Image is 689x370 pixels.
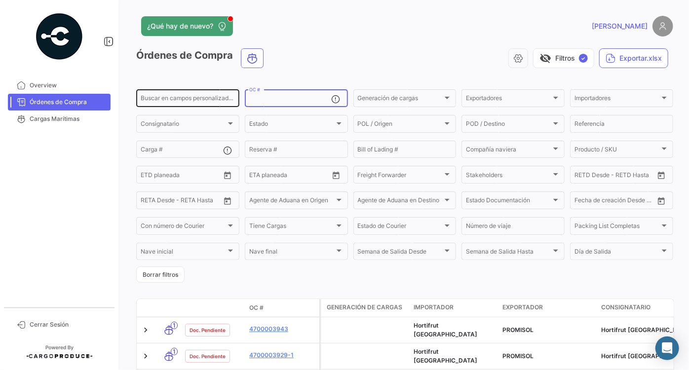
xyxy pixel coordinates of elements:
[599,48,668,68] button: Exportar.xlsx
[156,304,181,312] datatable-header-cell: Modo de Transporte
[502,303,543,312] span: Exportador
[30,81,107,90] span: Overview
[30,114,107,123] span: Cargas Marítimas
[141,224,226,231] span: Con número de Courier
[220,168,235,183] button: Open calendar
[141,325,151,335] a: Expand/Collapse Row
[579,54,588,63] span: ✓
[141,122,226,129] span: Consignatario
[245,299,319,316] datatable-header-cell: OC #
[190,326,226,334] span: Doc. Pendiente
[466,250,551,257] span: Semana de Salida Hasta
[249,122,335,129] span: Estado
[141,16,233,36] button: ¿Qué hay de nuevo?
[414,348,477,364] span: Hortifrut Peru
[654,168,669,183] button: Open calendar
[599,198,637,205] input: Hasta
[574,173,592,180] input: Desde
[358,173,443,180] span: Freight Forwarder
[502,352,534,360] span: PROMISOL
[502,326,534,333] span: PROMISOL
[358,250,443,257] span: Semana de Salida Desde
[466,122,551,129] span: POD / Destino
[249,173,267,180] input: Desde
[574,148,660,154] span: Producto / SKU
[327,303,402,312] span: Generación de cargas
[539,52,551,64] span: visibility_off
[410,299,498,317] datatable-header-cell: Importador
[249,325,315,333] a: 4700003943
[601,303,651,312] span: Consignatario
[171,322,178,329] span: 1
[654,193,669,208] button: Open calendar
[165,198,203,205] input: Hasta
[358,198,443,205] span: Agente de Aduana en Destino
[574,96,660,103] span: Importadores
[358,224,443,231] span: Estado de Courier
[136,266,185,283] button: Borrar filtros
[533,48,594,68] button: visibility_offFiltros✓
[498,299,597,317] datatable-header-cell: Exportador
[414,322,477,338] span: Hortifrut Peru
[466,96,551,103] span: Exportadores
[574,250,660,257] span: Día de Salida
[466,173,551,180] span: Stakeholders
[241,49,263,68] button: Ocean
[466,198,551,205] span: Estado Documentación
[249,250,335,257] span: Nave final
[8,111,111,127] a: Cargas Marítimas
[652,16,673,37] img: placeholder-user.png
[249,224,335,231] span: Tiene Cargas
[249,303,264,312] span: OC #
[30,98,107,107] span: Órdenes de Compra
[358,96,443,103] span: Generación de cargas
[35,12,84,61] img: powered-by.png
[599,173,637,180] input: Hasta
[141,198,158,205] input: Desde
[136,48,267,68] h3: Órdenes de Compra
[414,303,454,312] span: Importador
[8,77,111,94] a: Overview
[220,193,235,208] button: Open calendar
[249,351,315,360] a: 4700003929-1
[141,250,226,257] span: Nave inicial
[466,148,551,154] span: Compañía naviera
[190,352,226,360] span: Doc. Pendiente
[329,168,344,183] button: Open calendar
[141,351,151,361] a: Expand/Collapse Row
[592,21,648,31] span: [PERSON_NAME]
[321,299,410,317] datatable-header-cell: Generación de cargas
[8,94,111,111] a: Órdenes de Compra
[274,173,311,180] input: Hasta
[141,173,158,180] input: Desde
[574,198,592,205] input: Desde
[181,304,245,312] datatable-header-cell: Estado Doc.
[147,21,213,31] span: ¿Qué hay de nuevo?
[655,336,679,360] div: Abrir Intercom Messenger
[249,198,335,205] span: Agente de Aduana en Origen
[165,173,203,180] input: Hasta
[30,320,107,329] span: Cerrar Sesión
[574,224,660,231] span: Packing List Completas
[171,348,178,355] span: 1
[358,122,443,129] span: POL / Origen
